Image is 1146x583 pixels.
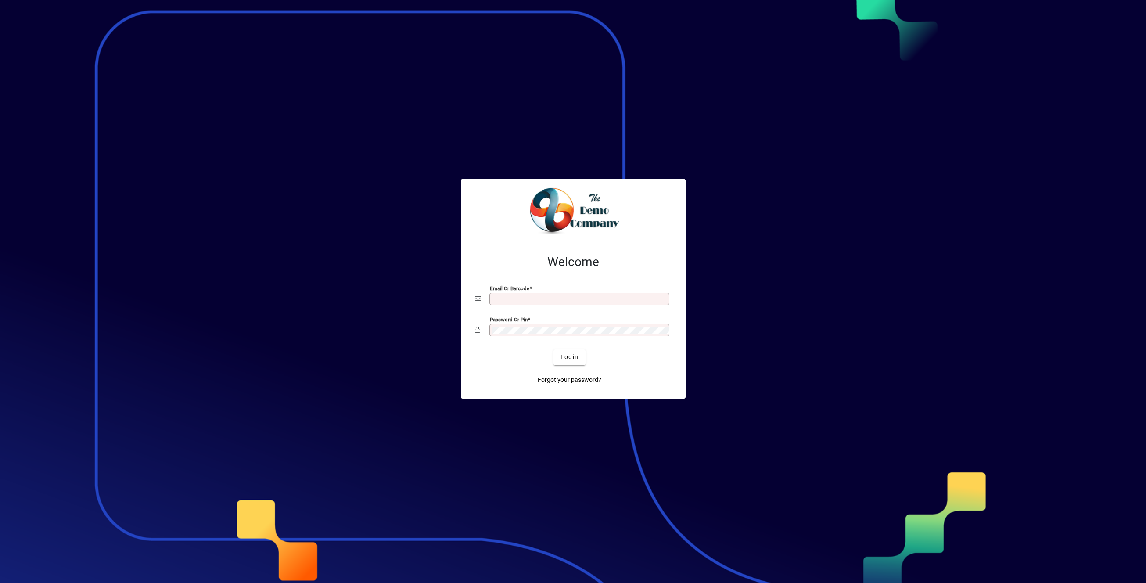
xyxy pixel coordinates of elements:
[490,316,528,322] mat-label: Password or Pin
[475,255,672,270] h2: Welcome
[490,285,529,291] mat-label: Email or Barcode
[553,349,586,365] button: Login
[560,353,578,362] span: Login
[538,375,601,385] span: Forgot your password?
[534,372,605,388] a: Forgot your password?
